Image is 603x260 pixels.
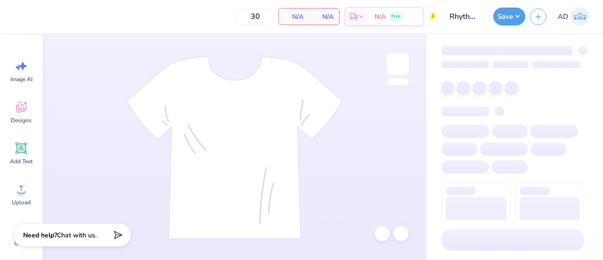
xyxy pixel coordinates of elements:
[442,7,489,26] input: Untitled Design
[285,12,303,22] span: N/A
[11,117,32,124] span: Designs
[375,12,386,22] span: N/A
[570,7,589,26] img: Ava Dee
[558,11,568,22] span: AD
[493,8,525,25] button: Save
[12,199,31,206] span: Upload
[23,231,57,240] strong: Need help?
[391,13,400,20] span: Free
[315,12,334,22] span: N/A
[237,8,274,25] input: – –
[57,231,97,240] span: Chat with us.
[10,75,33,83] span: Image AI
[10,158,33,165] span: Add Text
[554,7,594,26] a: AD
[127,56,342,239] img: tee-skeleton.svg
